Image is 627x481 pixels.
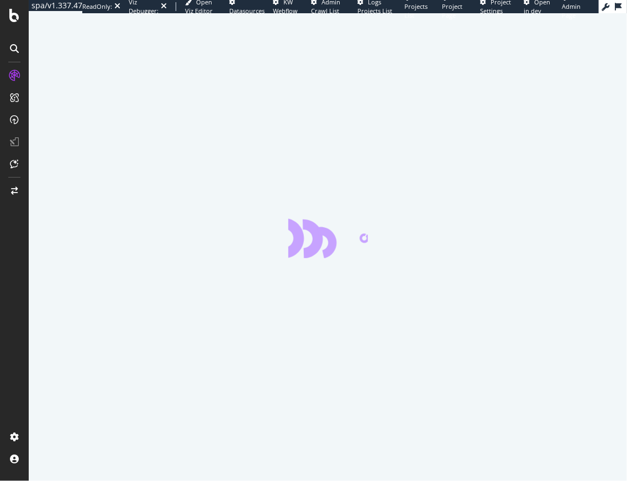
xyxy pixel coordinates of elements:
div: ReadOnly: [82,2,112,11]
div: animation [288,218,368,258]
span: Datasources [230,7,265,15]
span: Admin Page [562,2,581,19]
span: Project Page [442,2,462,19]
span: Projects List [405,2,428,19]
